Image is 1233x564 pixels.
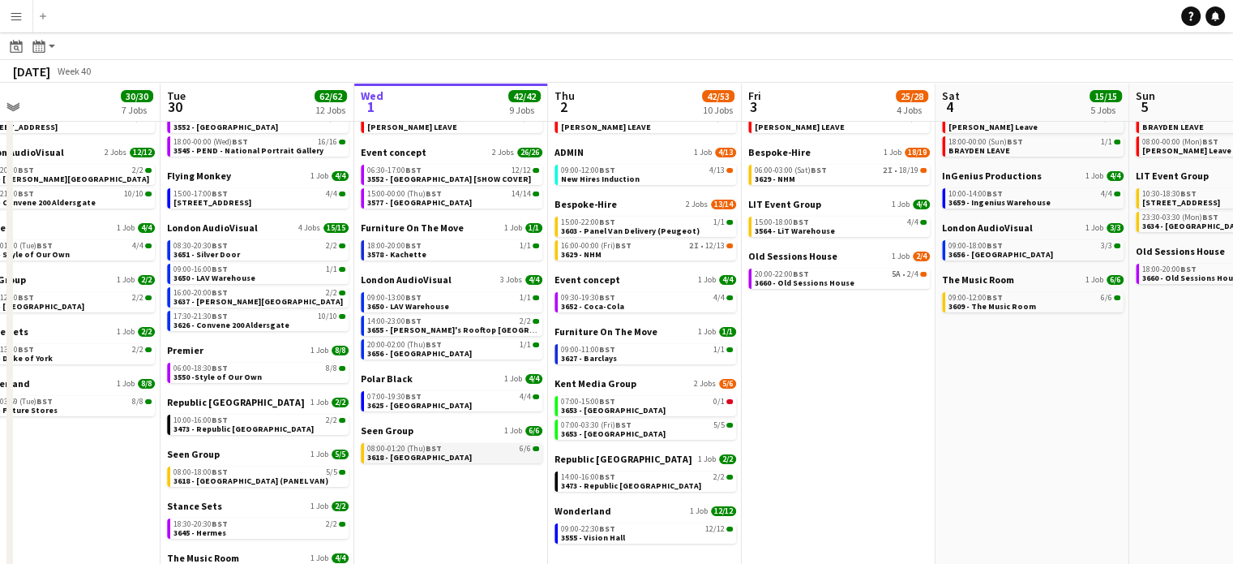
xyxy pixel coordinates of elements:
span: 2 Jobs [105,148,126,157]
a: London AudioVisual1 Job3/3 [942,222,1124,234]
span: BST [426,339,442,350]
a: 16:00-20:00BST2/23637 - [PERSON_NAME][GEOGRAPHIC_DATA] [173,287,345,306]
a: 08:00-00:00 (Sun)BST1/1[PERSON_NAME] Leave [948,113,1120,131]
span: 3629 - NHM [755,174,795,184]
a: 09:30-19:30BST4/43652 - Coca-Cola [561,292,733,311]
span: 8/8 [332,346,349,355]
span: 1 Job [698,275,716,285]
span: 3 Jobs [500,275,522,285]
span: BST [811,165,827,175]
span: 09:00-18:00 [948,242,1003,250]
span: 1 Job [504,223,522,233]
span: Furniture On The Move [361,222,464,234]
a: 20:00-02:00 (Thu)BST1/13656 - [GEOGRAPHIC_DATA] [367,339,539,358]
span: 1 Job [694,148,712,157]
span: 1/1 [713,346,725,354]
span: BST [793,217,809,227]
span: 17:30-21:30 [173,312,228,321]
a: 09:00-16:00BST1/13650 - LAV Warehouse [173,264,345,282]
span: 3627 - Barclays [561,353,617,364]
a: Premier1 Job8/8 [167,344,349,356]
div: • [755,166,927,174]
a: Furniture On The Move1 Job1/1 [554,325,736,338]
a: Flying Monkey1 Job4/4 [167,170,349,182]
div: • [755,270,927,278]
span: BST [405,316,422,326]
span: 3609 - The Music Room [948,301,1036,312]
span: 09:30-19:30 [561,294,615,302]
a: 06:00-18:30BST8/83550 -Style of Our Own [173,363,345,381]
span: 3564 - LiT Warehouse [755,226,835,236]
a: 09:00-12:00BST6/63609 - The Music Room [948,292,1120,311]
span: 4/13 [715,148,736,157]
span: 3578 - Kachette [367,249,426,260]
div: London AudioVisual4 Jobs15/1508:30-20:30BST2/23651 - Silver Door09:00-16:00BST1/13650 - LAV Wareh... [167,222,349,344]
span: 2/2 [132,346,143,354]
span: 4/4 [138,223,155,233]
span: 2/2 [132,166,143,174]
span: 4/4 [132,242,143,250]
span: BST [212,264,228,274]
span: 3/3 [1107,223,1124,233]
span: 13/14 [711,200,736,209]
span: 3656 - Silvertown Studios [367,348,472,359]
div: Event concept1 Job4/409:30-19:30BST4/43652 - Coca-Cola [554,273,736,325]
span: 1 Job [892,200,910,209]
span: 3650 - LAV Warehouse [367,301,449,312]
span: 14:00-23:00 [367,317,422,325]
span: 3564 - Parliament Square [1142,197,1220,208]
span: 2/2 [520,317,531,325]
div: Polar Black1 Job4/407:00-19:30BST4/43625 - [GEOGRAPHIC_DATA] [361,372,542,424]
span: 2/4 [913,252,930,261]
span: 14/14 [512,190,531,198]
span: 4/4 [1101,190,1112,198]
span: New Hires Induction [561,174,640,184]
span: 2/2 [326,242,337,250]
span: 4/4 [332,171,349,181]
span: BRAYDEN LEAVE [1142,122,1204,132]
span: 8/8 [326,364,337,372]
div: Premier1 Job8/806:00-18:30BST8/83550 -Style of Our Own [167,344,349,396]
a: 09:00-13:00BST1/13650 - LAV Warehouse [367,292,539,311]
a: Polar Black1 Job4/4 [361,372,542,385]
span: 2/2 [326,289,337,297]
span: Bespoke-Hire [748,146,811,158]
div: Furniture On The Move1 Job1/118:00-20:00BST1/13578 - Kachette [361,222,542,273]
span: 4 Jobs [298,223,320,233]
span: 18:00-00:00 (Sun) [948,138,1023,146]
span: 15:00-00:00 (Thu) [367,190,442,198]
span: 12/12 [512,166,531,174]
span: InGenius Productions [942,170,1042,182]
span: BST [405,165,422,175]
a: 18:00-20:00BST1/13578 - Kachette [367,240,539,259]
span: London AudioVisual [942,222,1033,234]
span: 23:30-03:30 (Mon) [1142,213,1218,222]
span: BST [426,188,442,199]
span: 4/4 [1107,171,1124,181]
span: BST [1007,136,1023,147]
span: 20:00-22:00 [755,270,809,278]
span: 10:00-14:00 [948,190,1003,198]
span: 3637 - Spencer House [173,296,343,307]
span: ADMIN [554,146,584,158]
span: 18:00-20:00 [367,242,422,250]
span: Flying Monkey [167,170,231,182]
span: 18:00-00:00 (Wed) [173,138,248,146]
span: London AudioVisual [167,222,258,234]
div: Flying Monkey1 Job4/415:00-17:00BST4/4[STREET_ADDRESS] [167,170,349,222]
a: 14:00-23:00BST2/23655 - [PERSON_NAME]'s Rooftop [GEOGRAPHIC_DATA] [367,316,539,334]
span: 3626 - Convene 200 Aldersgate [173,320,289,330]
div: Bespoke-Hire1 Job18/1906:00-03:00 (Sat)BST2I•18/193629 - NHM [748,146,930,198]
span: 06:00-18:30 [173,364,228,372]
a: 15:00-22:00BST1/13603 - Panel Van Delivery (Peugeot) [561,217,733,235]
div: • [561,242,733,250]
span: 4/4 [525,275,542,285]
span: 1/1 [713,114,725,123]
span: 1/1 [1101,114,1112,123]
div: Bespoke-Hire2 Jobs13/1415:00-22:00BST1/13603 - Panel Van Delivery (Peugeot)16:00-00:00 (Fri)BST2I... [554,198,736,273]
span: BST [212,240,228,251]
span: 09:00-11:00 [561,346,615,354]
span: 16/16 [318,138,337,146]
span: 4/4 [913,200,930,209]
span: 26/26 [517,148,542,157]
